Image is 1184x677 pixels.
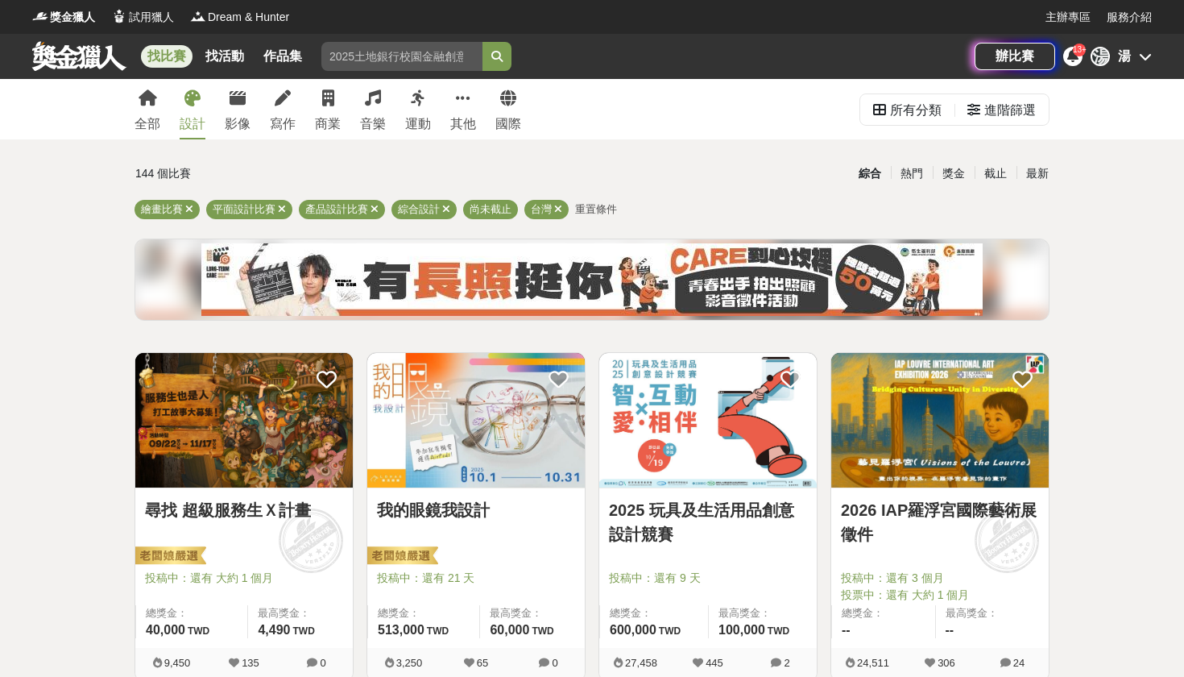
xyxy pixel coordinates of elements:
[1073,45,1087,54] span: 13+
[360,79,386,139] a: 音樂
[768,625,789,637] span: TWD
[367,353,585,488] a: Cover Image
[975,160,1016,188] div: 截止
[842,605,925,621] span: 總獎金：
[188,625,209,637] span: TWD
[610,623,656,637] span: 600,000
[141,203,183,215] span: 繪畫比賽
[190,9,289,26] a: LogoDream & Hunter
[377,498,575,522] a: 我的眼鏡我設計
[784,657,789,669] span: 2
[841,498,1039,546] a: 2026 IAP羅浮宮國際藝術展徵件
[933,160,975,188] div: 獎金
[111,9,174,26] a: Logo試用獵人
[610,605,698,621] span: 總獎金：
[841,587,1039,604] span: 投票中：還有 大約 1 個月
[1091,47,1110,66] div: 湯
[315,79,341,139] a: 商業
[398,203,440,215] span: 綜合設計
[849,160,891,188] div: 綜合
[857,657,889,669] span: 24,511
[164,657,191,669] span: 9,450
[575,203,617,215] span: 重置條件
[367,353,585,488] img: Cover Image
[377,570,575,587] span: 投稿中：還有 21 天
[938,657,955,669] span: 306
[842,623,851,637] span: --
[1118,47,1131,66] div: 湯
[135,353,353,488] img: Cover Image
[135,114,160,134] div: 全部
[146,605,238,621] span: 總獎金：
[470,203,511,215] span: 尚未截止
[201,243,983,316] img: f7c855b4-d01c-467d-b383-4c0caabe547d.jpg
[984,94,1036,127] div: 進階篩選
[135,353,353,488] a: Cover Image
[495,79,521,139] a: 國際
[552,657,557,669] span: 0
[946,605,1040,621] span: 最高獎金：
[1016,160,1058,188] div: 最新
[145,570,343,587] span: 投稿中：還有 大約 1 個月
[180,114,205,134] div: 設計
[364,546,438,568] img: 老闆娘嚴選
[841,570,1039,587] span: 投稿中：還有 3 個月
[258,623,290,637] span: 4,490
[111,8,127,24] img: Logo
[609,570,807,587] span: 投稿中：還有 9 天
[270,114,296,134] div: 寫作
[190,8,206,24] img: Logo
[257,45,308,68] a: 作品集
[293,625,315,637] span: TWD
[975,43,1055,70] div: 辦比賽
[599,353,817,488] img: Cover Image
[891,160,933,188] div: 熱門
[242,657,259,669] span: 135
[50,9,95,26] span: 獎金獵人
[477,657,488,669] span: 65
[1013,657,1025,669] span: 24
[180,79,205,139] a: 設計
[405,114,431,134] div: 運動
[378,623,424,637] span: 513,000
[427,625,449,637] span: TWD
[258,605,343,621] span: 最高獎金：
[225,114,250,134] div: 影像
[609,498,807,546] a: 2025 玩具及生活用品創意設計競賽
[718,623,765,637] span: 100,000
[450,79,476,139] a: 其他
[135,79,160,139] a: 全部
[378,605,470,621] span: 總獎金：
[135,160,439,188] div: 144 個比賽
[213,203,275,215] span: 平面設計比賽
[531,203,552,215] span: 台灣
[32,8,48,24] img: Logo
[396,657,423,669] span: 3,250
[831,353,1049,488] a: Cover Image
[321,42,482,71] input: 2025土地銀行校園金融創意挑戰賽：從你出發 開啟智慧金融新頁
[320,657,325,669] span: 0
[132,546,206,568] img: 老闆娘嚴選
[315,114,341,134] div: 商業
[490,623,529,637] span: 60,000
[890,94,942,127] div: 所有分類
[405,79,431,139] a: 運動
[141,45,193,68] a: 找比賽
[706,657,723,669] span: 445
[305,203,368,215] span: 產品設計比賽
[360,114,386,134] div: 音樂
[659,625,681,637] span: TWD
[450,114,476,134] div: 其他
[831,353,1049,488] img: Cover Image
[490,605,575,621] span: 最高獎金：
[625,657,657,669] span: 27,458
[146,623,185,637] span: 40,000
[599,353,817,488] a: Cover Image
[129,9,174,26] span: 試用獵人
[270,79,296,139] a: 寫作
[495,114,521,134] div: 國際
[32,9,95,26] a: Logo獎金獵人
[199,45,250,68] a: 找活動
[946,623,954,637] span: --
[718,605,807,621] span: 最高獎金：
